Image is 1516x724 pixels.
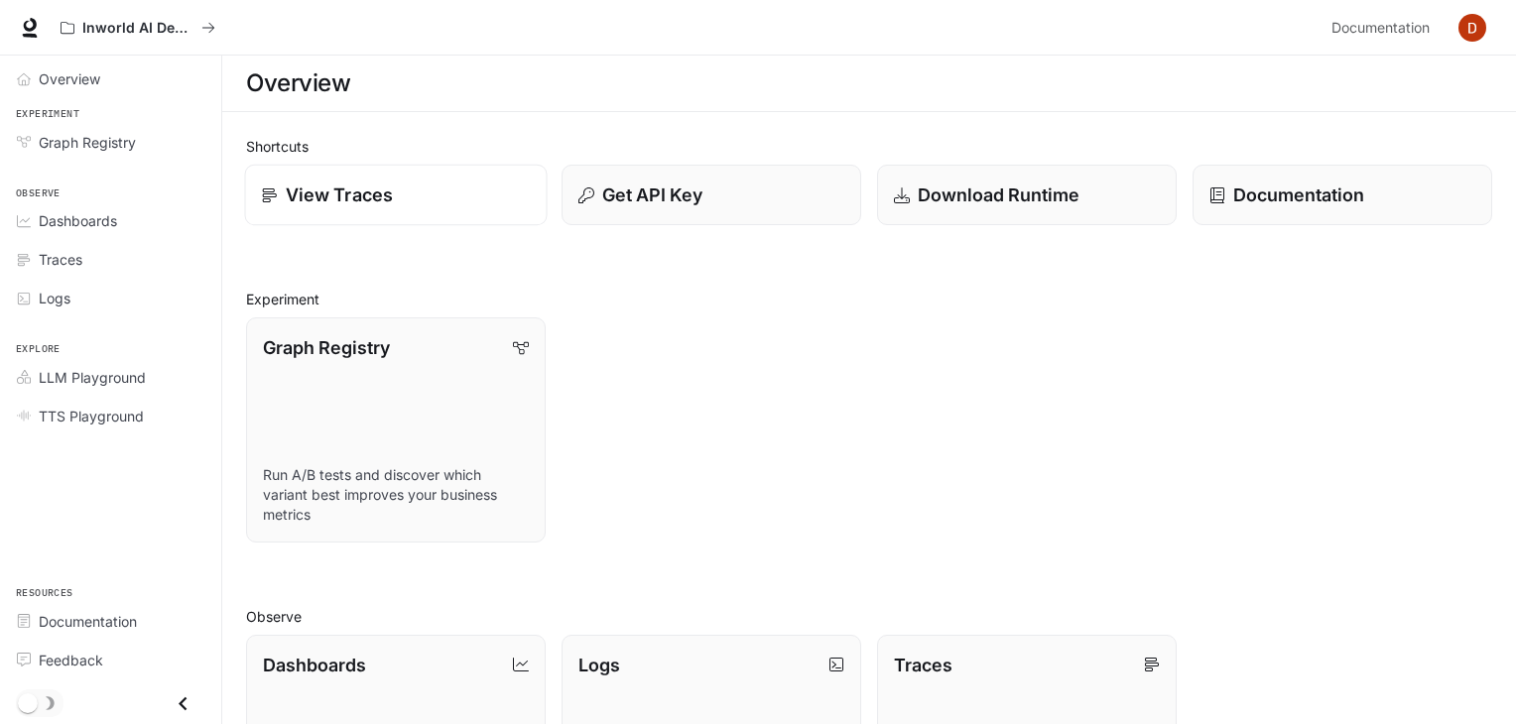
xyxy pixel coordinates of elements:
[894,652,952,678] p: Traces
[1458,14,1486,42] img: User avatar
[39,650,103,670] span: Feedback
[8,203,213,238] a: Dashboards
[263,652,366,678] p: Dashboards
[39,249,82,270] span: Traces
[8,61,213,96] a: Overview
[39,406,144,426] span: TTS Playground
[246,289,1492,309] h2: Experiment
[263,334,390,361] p: Graph Registry
[1331,16,1430,41] span: Documentation
[286,181,393,208] p: View Traces
[39,288,70,308] span: Logs
[244,165,547,226] a: View Traces
[1233,181,1364,208] p: Documentation
[8,360,213,395] a: LLM Playground
[8,643,213,677] a: Feedback
[8,604,213,639] a: Documentation
[8,242,213,277] a: Traces
[8,125,213,160] a: Graph Registry
[918,181,1079,208] p: Download Runtime
[246,606,1492,627] h2: Observe
[263,465,529,525] p: Run A/B tests and discover which variant best improves your business metrics
[602,181,702,208] p: Get API Key
[246,317,546,543] a: Graph RegistryRun A/B tests and discover which variant best improves your business metrics
[39,68,100,89] span: Overview
[8,399,213,433] a: TTS Playground
[39,210,117,231] span: Dashboards
[39,367,146,388] span: LLM Playground
[39,132,136,153] span: Graph Registry
[1324,8,1445,48] a: Documentation
[246,136,1492,157] h2: Shortcuts
[877,165,1177,225] a: Download Runtime
[18,691,38,713] span: Dark mode toggle
[39,611,137,632] span: Documentation
[8,281,213,315] a: Logs
[562,165,861,225] button: Get API Key
[1453,8,1492,48] button: User avatar
[246,63,350,103] h1: Overview
[1193,165,1492,225] a: Documentation
[52,8,224,48] button: All workspaces
[82,20,193,37] p: Inworld AI Demos
[161,683,205,724] button: Close drawer
[578,652,620,678] p: Logs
